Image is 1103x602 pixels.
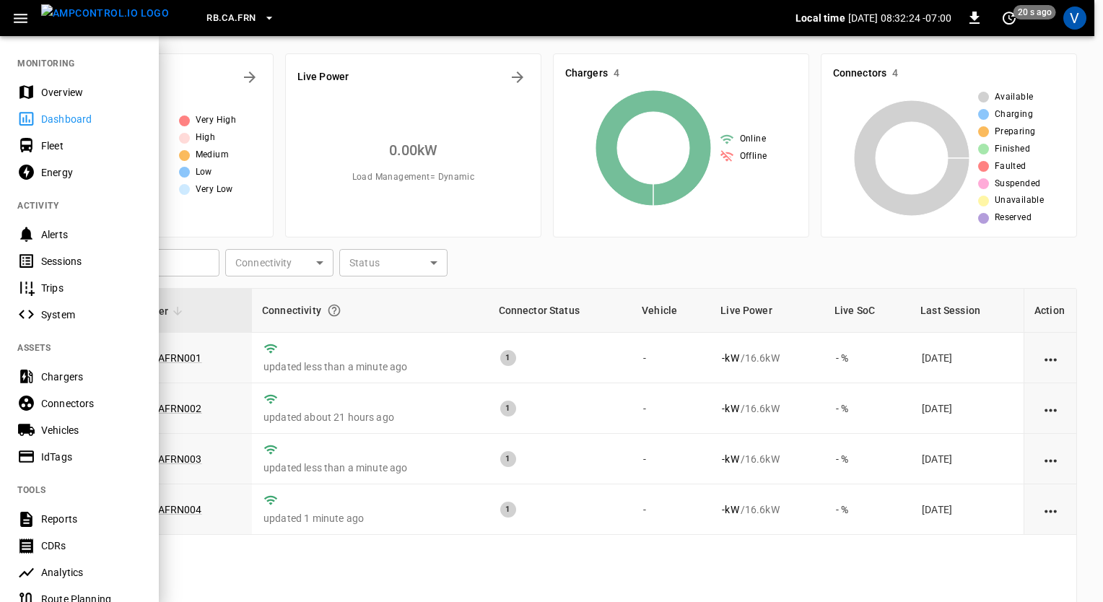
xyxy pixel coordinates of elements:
[41,139,141,153] div: Fleet
[41,370,141,384] div: Chargers
[41,4,169,22] img: ampcontrol.io logo
[41,396,141,411] div: Connectors
[41,112,141,126] div: Dashboard
[1063,6,1086,30] div: profile-icon
[795,11,845,25] p: Local time
[41,450,141,464] div: IdTags
[41,538,141,553] div: CDRs
[41,512,141,526] div: Reports
[41,307,141,322] div: System
[1013,5,1056,19] span: 20 s ago
[41,281,141,295] div: Trips
[41,227,141,242] div: Alerts
[41,565,141,580] div: Analytics
[206,10,256,27] span: RB.CA.FRN
[41,165,141,180] div: Energy
[41,254,141,269] div: Sessions
[41,423,141,437] div: Vehicles
[848,11,951,25] p: [DATE] 08:32:24 -07:00
[998,6,1021,30] button: set refresh interval
[41,85,141,100] div: Overview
